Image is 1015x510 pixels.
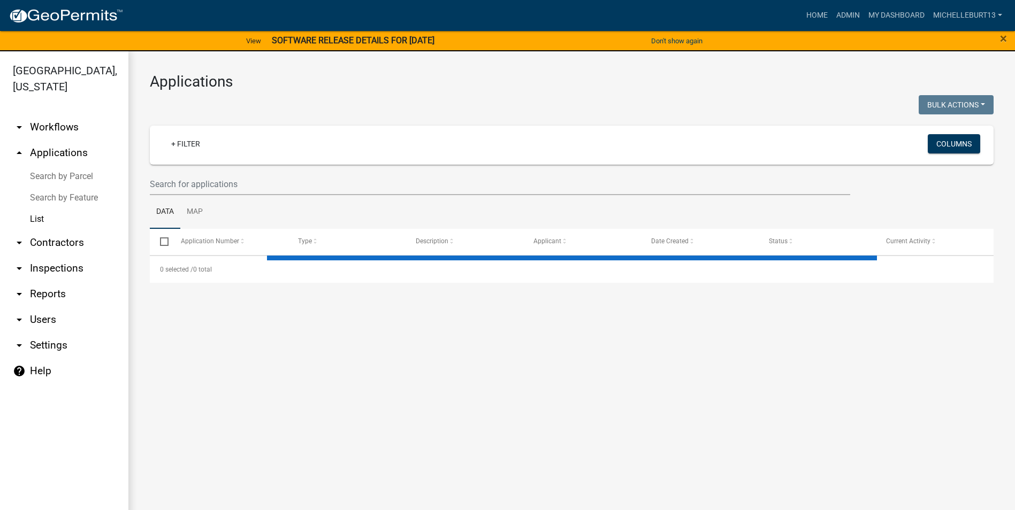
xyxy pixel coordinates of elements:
[150,195,180,229] a: Data
[13,262,26,275] i: arrow_drop_down
[832,5,864,26] a: Admin
[150,256,994,283] div: 0 total
[288,229,406,254] datatable-header-cell: Type
[651,237,689,245] span: Date Created
[886,237,930,245] span: Current Activity
[416,237,448,245] span: Description
[160,266,193,273] span: 0 selected /
[533,237,561,245] span: Applicant
[13,121,26,134] i: arrow_drop_down
[13,365,26,377] i: help
[1000,31,1007,46] span: ×
[1000,32,1007,45] button: Close
[272,35,434,45] strong: SOFTWARE RELEASE DETAILS FOR [DATE]
[150,229,170,254] datatable-header-cell: Select
[876,229,994,254] datatable-header-cell: Current Activity
[150,73,994,91] h3: Applications
[523,229,641,254] datatable-header-cell: Applicant
[13,313,26,326] i: arrow_drop_down
[647,32,707,50] button: Don't show again
[758,229,876,254] datatable-header-cell: Status
[919,95,994,114] button: Bulk Actions
[864,5,929,26] a: My Dashboard
[641,229,759,254] datatable-header-cell: Date Created
[181,237,239,245] span: Application Number
[802,5,832,26] a: Home
[406,229,523,254] datatable-header-cell: Description
[13,339,26,352] i: arrow_drop_down
[769,237,788,245] span: Status
[13,146,26,159] i: arrow_drop_up
[13,236,26,249] i: arrow_drop_down
[928,134,980,153] button: Columns
[242,32,265,50] a: View
[180,195,209,229] a: Map
[298,237,312,245] span: Type
[13,288,26,300] i: arrow_drop_down
[150,173,850,195] input: Search for applications
[170,229,288,254] datatable-header-cell: Application Number
[929,5,1006,26] a: michelleburt13
[163,134,209,153] a: + Filter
